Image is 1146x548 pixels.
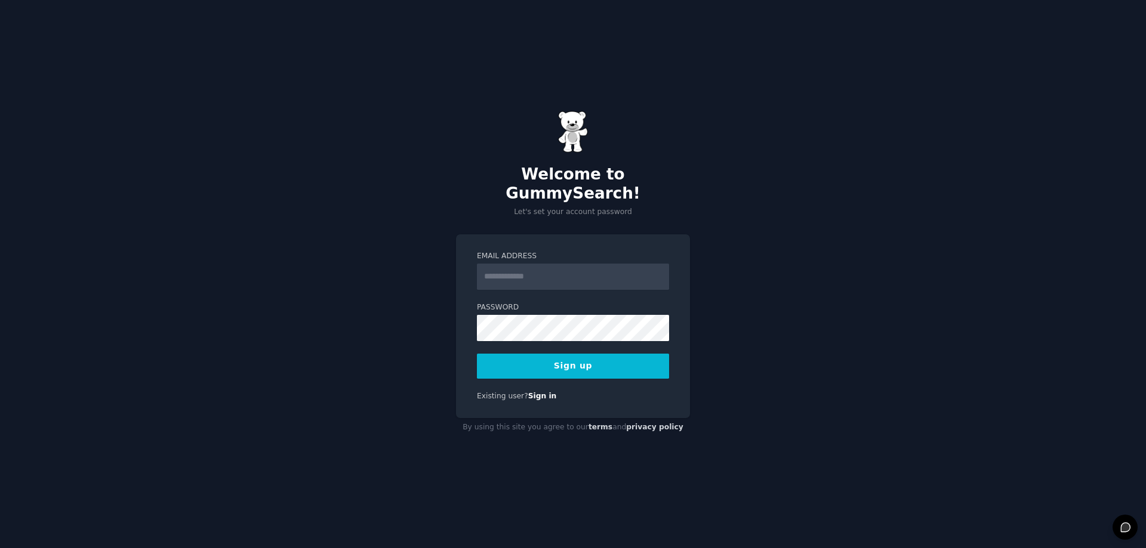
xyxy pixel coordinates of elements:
span: Existing user? [477,392,528,400]
h2: Welcome to GummySearch! [456,165,690,203]
a: Sign in [528,392,557,400]
a: terms [589,423,612,431]
div: By using this site you agree to our and [456,418,690,437]
label: Password [477,302,669,313]
button: Sign up [477,354,669,379]
img: Gummy Bear [558,111,588,153]
label: Email Address [477,251,669,262]
p: Let's set your account password [456,207,690,218]
a: privacy policy [626,423,683,431]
